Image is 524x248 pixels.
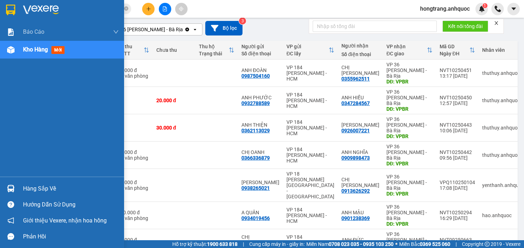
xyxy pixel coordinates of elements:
div: 17:08 [DATE] [440,185,475,191]
div: VP 36 [PERSON_NAME] - Bà Rịa [113,26,183,33]
div: DĐ: VPBR [386,106,433,112]
div: 0347284567 [341,100,370,106]
input: Nhập số tổng đài [313,21,437,32]
span: copyright [485,242,490,247]
div: NVT10250450 [440,95,475,100]
span: caret-down [511,6,517,12]
div: Mã GD [440,44,469,49]
img: logo-vxr [6,5,15,15]
div: Tại văn phòng [117,185,149,191]
div: CHỊ HUYỀN [241,234,279,246]
button: caret-down [507,3,520,15]
div: NVT10250442 [440,149,475,155]
div: DĐ: VPBR [386,191,433,197]
div: 0932788589 [241,100,270,106]
div: 0926007221 [341,128,370,133]
div: ĐC lấy [286,51,329,56]
div: DĐ: VPBR [386,79,433,84]
span: Giới thiệu Vexere, nhận hoa hồng [23,216,107,225]
div: CHỊ HƯƠNG [341,65,379,76]
div: Phản hồi [23,231,119,242]
div: 10:06 [DATE] [440,128,475,133]
div: VP 18 [PERSON_NAME][GEOGRAPHIC_DATA] - [GEOGRAPHIC_DATA] [286,171,334,199]
span: Kết nối tổng đài [448,22,483,30]
div: Tại văn phòng [117,155,149,161]
button: file-add [159,3,171,15]
img: phone-icon [495,6,501,12]
div: VP 184 [PERSON_NAME] - HCM [286,92,334,109]
img: solution-icon [7,28,15,36]
div: ANH PHƯỚC [241,95,279,100]
span: 1 [484,3,486,8]
div: 0913626292 [341,188,370,194]
strong: 0708 023 035 - 0935 103 250 [329,241,394,247]
div: ANH MẬU [341,210,379,215]
div: 0909898473 [341,155,370,161]
div: 30.000 đ [117,237,149,243]
button: Kết nối tổng đài [442,21,488,32]
div: Tại văn phòng [117,215,149,221]
div: Thu hộ [199,44,229,49]
div: 09:56 [DATE] [440,155,475,161]
div: Chưa thu [156,47,192,53]
input: Selected VP 36 Lê Thành Duy - Bà Rịa. [184,26,184,33]
div: 20.000 đ [156,98,192,103]
span: mới [51,46,65,54]
th: Toggle SortBy [283,41,338,60]
span: | [243,240,244,248]
div: VP 184 [PERSON_NAME] - HCM [286,147,334,164]
span: message [7,233,14,240]
div: ANH NGHĨA [341,149,379,155]
div: Ngày ĐH [440,51,469,56]
div: 0355962511 [341,76,370,82]
div: VP 184 [PERSON_NAME] - HCM [286,65,334,82]
div: VP 184 [PERSON_NAME] - HCM [286,207,334,224]
div: VP 36 [PERSON_NAME] - Bà Rịa [386,116,433,133]
div: VP 36 [PERSON_NAME] - Bà Rịa [386,62,433,79]
div: VP 36 [PERSON_NAME] - Bà Rịa [386,204,433,221]
div: 0934019456 [241,215,270,221]
div: ANH ĐỨC [341,237,379,243]
div: 0938265021 [241,185,270,191]
img: warehouse-icon [7,46,15,54]
div: DĐ: VPBR [386,133,433,139]
div: 100.000 đ [117,210,149,215]
div: 30.000 đ [156,125,192,131]
div: VP 184 [PERSON_NAME] - HCM [286,119,334,136]
div: 16:29 [DATE] [440,215,475,221]
span: question-circle [7,201,14,208]
strong: 0369 525 060 [420,241,450,247]
div: 0362113029 [241,128,270,133]
span: ⚪️ [395,243,397,246]
div: VP 36 [PERSON_NAME] - Bà Rịa [386,89,433,106]
span: close-circle [124,6,128,12]
th: Toggle SortBy [195,41,238,60]
div: 30.000 đ [117,180,149,185]
span: Cung cấp máy in - giấy in: [249,240,305,248]
span: notification [7,217,14,224]
svg: Clear value [184,27,190,32]
span: Miền Bắc [399,240,450,248]
div: Trạng thái [199,51,229,56]
div: DĐ: VPBR [386,161,433,166]
div: THÚY LAN [241,180,279,185]
span: Kho hàng [23,46,48,53]
div: VP nhận [386,44,427,49]
div: 0901238369 [341,215,370,221]
img: warehouse-icon [7,185,15,192]
div: 30.000 đ [117,67,149,73]
div: VP 36 [PERSON_NAME] - Bà Rịa [386,144,433,161]
div: 0987504160 [241,73,270,79]
div: A QUÂN [241,210,279,215]
sup: 1 [483,3,487,8]
span: close [494,21,499,26]
div: Hàng sắp về [23,183,119,194]
svg: open [192,27,198,32]
div: ANH HIẾU [341,95,379,100]
div: Đã thu [117,44,144,49]
span: plus [146,6,151,11]
span: Miền Nam [306,240,394,248]
div: CHỊ OANH [241,149,279,155]
div: NVT10250443 [440,122,475,128]
th: Toggle SortBy [114,41,153,60]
